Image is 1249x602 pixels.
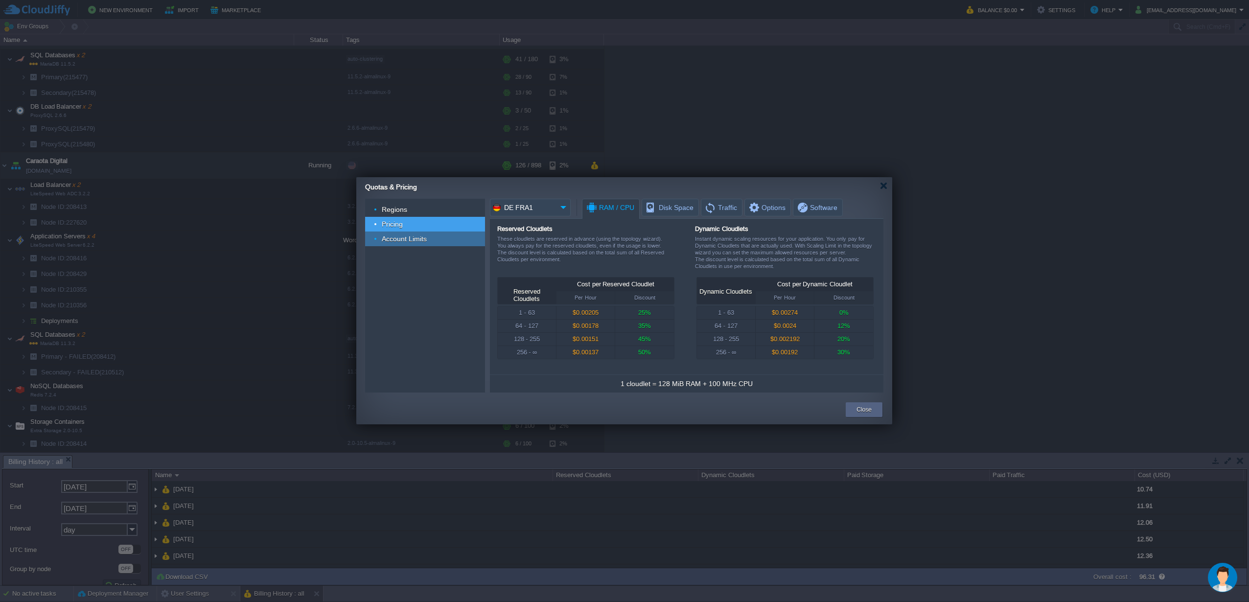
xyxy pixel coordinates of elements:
[497,225,675,232] div: Reserved Cloudlets
[756,320,814,332] div: $0.0024
[365,183,417,191] span: Quotas & Pricing
[695,225,873,232] div: Dynamic Cloudlets
[556,346,615,359] div: $0.00137
[756,346,814,359] div: $0.00192
[748,199,786,216] span: Options
[381,234,428,243] a: Account Limits
[697,333,755,346] div: 128 - 255
[585,199,634,216] span: RAM / CPU
[704,199,737,216] span: Traffic
[615,291,674,304] div: Discount
[615,306,674,319] div: 25%
[615,333,674,346] div: 45%
[814,346,873,359] div: 30%
[814,320,873,332] div: 12%
[756,333,814,346] div: $0.002192
[615,346,674,359] div: 50%
[697,306,755,319] div: 1 - 63
[497,235,675,270] div: These cloudlets are reserved in advance (using the topology wizard). You always pay for the reser...
[1208,563,1239,592] iframe: chat widget
[756,306,814,319] div: $0.00274
[381,205,409,214] a: Regions
[498,306,556,319] div: 1 - 63
[621,379,752,389] div: 1 cloudlet = 128 MiB RAM + 100 MHz CPU
[699,288,753,295] div: Dynamic Cloudlets
[814,291,873,304] div: Discount
[695,235,873,277] div: Instant dynamic scaling resources for your application. You only pay for Dynamic Cloudlets that a...
[697,320,755,332] div: 64 - 127
[615,320,674,332] div: 35%
[556,320,615,332] div: $0.00178
[756,278,874,291] div: Cost per Dynamic Cloudlet
[814,333,873,346] div: 20%
[796,199,837,216] span: Software
[498,333,556,346] div: 128 - 255
[381,220,404,229] a: Pricing
[500,288,554,302] div: Reserved Cloudlets
[856,405,872,415] button: Close
[498,320,556,332] div: 64 - 127
[498,346,556,359] div: 256 - ∞
[556,333,615,346] div: $0.00151
[556,291,615,304] div: Per Hour
[556,306,615,319] div: $0.00205
[645,199,694,216] span: Disk Space
[697,346,755,359] div: 256 - ∞
[557,278,674,291] div: Cost per Reserved Cloudlet
[756,291,814,304] div: Per Hour
[814,306,873,319] div: 0%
